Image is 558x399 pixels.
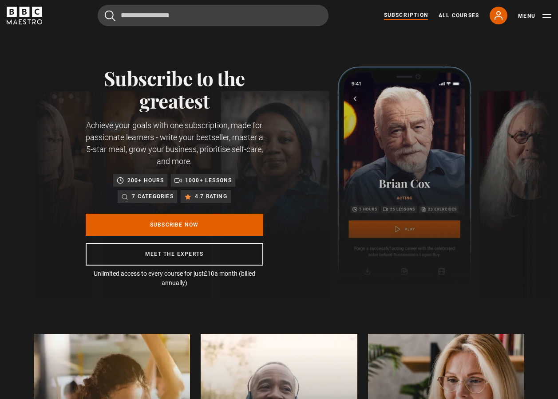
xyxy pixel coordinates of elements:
h1: Subscribe to the greatest [86,66,263,112]
p: Achieve your goals with one subscription, made for passionate learners - write your bestseller, m... [86,119,263,167]
p: Unlimited access to every course for just a month (billed annually) [86,269,263,288]
p: 7 categories [132,192,173,201]
a: Meet the experts [86,243,263,266]
a: All Courses [439,12,479,20]
a: Subscription [384,11,428,20]
button: Submit the search query [105,10,115,21]
p: 200+ hours [127,176,164,185]
button: Toggle navigation [518,12,551,20]
input: Search [98,5,328,26]
a: Subscribe Now [86,214,263,236]
span: £10 [204,270,214,277]
p: 4.7 rating [195,192,227,201]
svg: BBC Maestro [7,7,42,24]
p: 1000+ lessons [185,176,232,185]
